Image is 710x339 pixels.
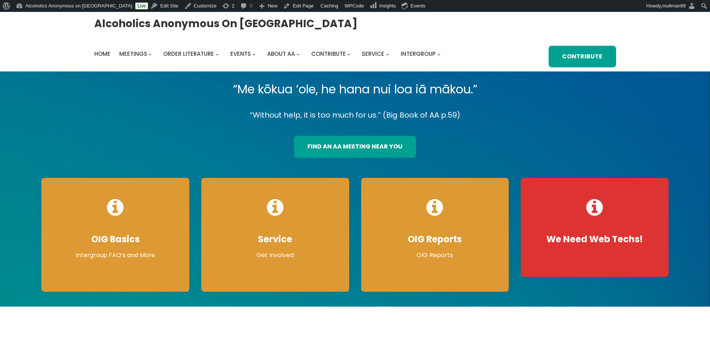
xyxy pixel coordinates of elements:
[119,49,147,59] a: Meetings
[296,52,300,55] button: About AA submenu
[209,251,342,260] p: Get Involved
[362,50,384,58] span: Service
[267,50,295,58] span: About AA
[94,49,443,59] nav: Intergroup
[35,79,675,100] p: “Me kōkua ‘ole, he hana nui loa iā mākou.”
[49,251,182,260] p: Intergroup FAQ’s and More
[215,52,219,55] button: Order Literature submenu
[119,50,147,58] span: Meetings
[311,49,346,59] a: Contribute
[362,49,384,59] a: Service
[347,52,350,55] button: Contribute submenu
[437,52,441,55] button: Intergroup submenu
[401,50,436,58] span: Intergroup
[267,49,295,59] a: About AA
[94,15,357,33] a: Alcoholics Anonymous on [GEOGRAPHIC_DATA]
[549,46,616,68] a: Contribute
[662,3,686,9] span: mullman99
[369,234,502,245] h4: OIG Reports
[163,50,214,58] span: Order Literature
[369,251,502,260] p: OIG Reports
[135,3,148,9] a: Live
[94,49,110,59] a: Home
[35,109,675,122] p: “Without help, it is too much for us.” (Big Book of AA p.59)
[386,52,389,55] button: Service submenu
[209,234,342,245] h4: Service
[230,49,251,59] a: Events
[94,50,110,58] span: Home
[49,234,182,245] h4: OIG Basics
[294,136,416,158] a: find an aa meeting near you
[311,50,346,58] span: Contribute
[230,50,251,58] span: Events
[252,52,256,55] button: Events submenu
[401,49,436,59] a: Intergroup
[528,234,661,245] h4: We Need Web Techs!
[148,52,152,55] button: Meetings submenu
